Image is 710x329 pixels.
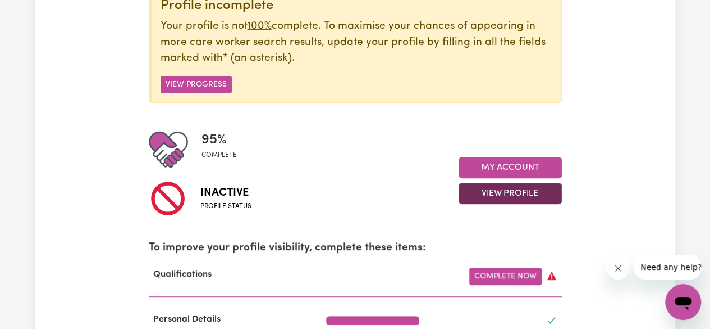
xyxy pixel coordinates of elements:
span: Profile status [200,201,251,211]
span: Qualifications [149,270,216,279]
button: View Progress [161,76,232,93]
iframe: Close message [607,257,629,280]
p: To improve your profile visibility, complete these items: [149,240,562,256]
span: Need any help? [7,8,68,17]
span: an asterisk [223,53,292,64]
span: 95 % [201,130,237,150]
span: Personal Details [149,315,225,324]
button: My Account [459,157,562,178]
span: complete [201,150,237,160]
iframe: Button to launch messaging window [665,284,701,320]
iframe: Message from company [634,255,701,280]
button: View Profile [459,183,562,204]
p: Your profile is not complete. To maximise your chances of appearing in more care worker search re... [161,19,552,67]
u: 100% [248,21,272,31]
a: Complete Now [469,268,542,285]
span: Inactive [200,184,251,201]
div: Profile completeness: 95% [201,130,246,169]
